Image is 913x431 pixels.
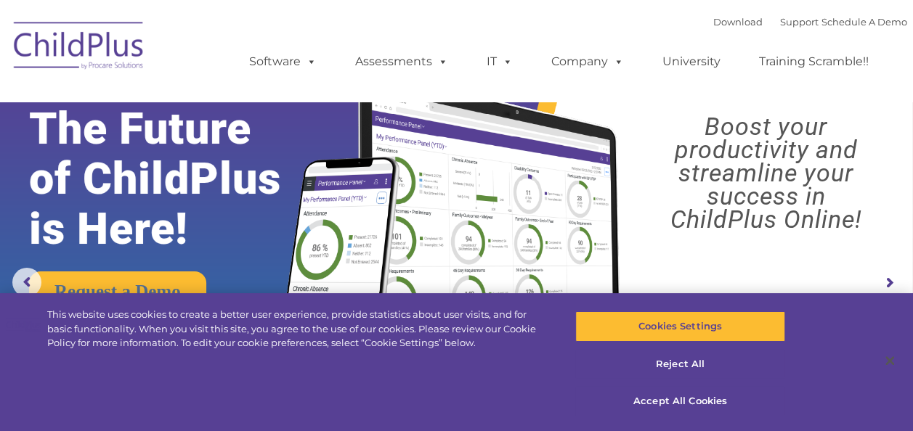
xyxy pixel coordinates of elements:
[713,16,907,28] font: |
[341,47,463,76] a: Assessments
[235,47,331,76] a: Software
[744,47,883,76] a: Training Scramble!!
[7,12,152,84] img: ChildPlus by Procare Solutions
[780,16,819,28] a: Support
[47,308,548,350] div: This website uses cookies to create a better user experience, provide statistics about user visit...
[821,16,907,28] a: Schedule A Demo
[874,345,906,377] button: Close
[630,115,901,231] rs-layer: Boost your productivity and streamline your success in ChildPlus Online!
[29,271,206,311] a: Request a Demo
[713,16,763,28] a: Download
[575,386,785,416] button: Accept All Cookies
[648,47,735,76] a: University
[575,349,785,379] button: Reject All
[202,155,264,166] span: Phone number
[29,104,320,254] rs-layer: The Future of ChildPlus is Here!
[575,311,785,342] button: Cookies Settings
[472,47,527,76] a: IT
[537,47,638,76] a: Company
[202,96,246,107] span: Last name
